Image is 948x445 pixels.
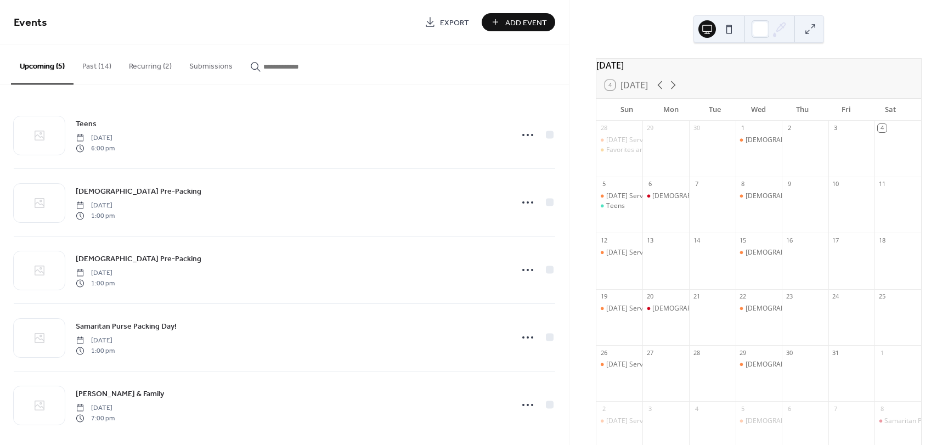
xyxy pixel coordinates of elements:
[606,416,655,426] div: [DATE] Services
[739,292,747,301] div: 22
[596,145,643,155] div: Favorites and Fellowship
[606,304,655,313] div: [DATE] Services
[606,136,655,145] div: [DATE] Services
[737,99,781,121] div: Wed
[693,99,737,121] div: Tue
[76,252,201,265] a: [DEMOGRAPHIC_DATA] Pre-Packing
[600,236,608,244] div: 12
[825,99,868,121] div: Fri
[878,180,886,188] div: 11
[832,404,840,413] div: 7
[76,268,115,278] span: [DATE]
[596,191,643,201] div: Sunday Services
[646,236,654,244] div: 13
[746,136,837,145] div: [DEMOGRAPHIC_DATA] Study
[505,17,547,29] span: Add Event
[120,44,180,83] button: Recurring (2)
[76,321,177,333] span: Samaritan Purse Packing Day!
[832,180,840,188] div: 10
[692,236,701,244] div: 14
[832,292,840,301] div: 24
[606,201,625,211] div: Teens
[736,360,782,369] div: Bible Study
[646,124,654,132] div: 29
[482,13,555,31] button: Add Event
[76,185,201,198] a: [DEMOGRAPHIC_DATA] Pre-Packing
[832,124,840,132] div: 3
[76,320,177,333] a: Samaritan Purse Packing Day!
[76,254,201,265] span: [DEMOGRAPHIC_DATA] Pre-Packing
[739,180,747,188] div: 8
[652,304,763,313] div: [DEMOGRAPHIC_DATA] Pre-Packing
[76,387,164,400] a: [PERSON_NAME] & Family
[739,404,747,413] div: 5
[596,201,643,211] div: Teens
[785,348,793,357] div: 30
[646,348,654,357] div: 27
[642,304,689,313] div: Ladies Pre-Packing
[76,186,201,198] span: [DEMOGRAPHIC_DATA] Pre-Packing
[746,416,837,426] div: [DEMOGRAPHIC_DATA] Study
[878,124,886,132] div: 4
[596,304,643,313] div: Sunday Services
[76,413,115,423] span: 7:00 pm
[646,180,654,188] div: 6
[646,404,654,413] div: 3
[874,416,921,426] div: Samaritan Purse Packing Day!
[649,99,693,121] div: Mon
[646,292,654,301] div: 20
[11,44,74,85] button: Upcoming (5)
[76,336,115,346] span: [DATE]
[600,404,608,413] div: 2
[878,236,886,244] div: 18
[596,248,643,257] div: Sunday Services
[596,59,921,72] div: [DATE]
[600,292,608,301] div: 19
[76,117,97,130] a: Teens
[76,119,97,130] span: Teens
[736,136,782,145] div: Bible Study
[692,292,701,301] div: 21
[76,133,115,143] span: [DATE]
[746,360,837,369] div: [DEMOGRAPHIC_DATA] Study
[440,17,469,29] span: Export
[76,143,115,153] span: 6:00 pm
[606,145,681,155] div: Favorites and Fellowship
[736,191,782,201] div: Bible Study
[736,304,782,313] div: Bible Study
[785,292,793,301] div: 23
[878,292,886,301] div: 25
[832,348,840,357] div: 31
[692,180,701,188] div: 7
[596,416,643,426] div: Sunday Services
[600,180,608,188] div: 5
[606,191,655,201] div: [DATE] Services
[74,44,120,83] button: Past (14)
[606,360,655,369] div: [DATE] Services
[692,348,701,357] div: 28
[180,44,241,83] button: Submissions
[642,191,689,201] div: Ladies Pre-Packing
[76,388,164,400] span: [PERSON_NAME] & Family
[739,124,747,132] div: 1
[736,416,782,426] div: Bible Study
[878,348,886,357] div: 1
[76,278,115,288] span: 1:00 pm
[739,348,747,357] div: 29
[692,404,701,413] div: 4
[605,99,649,121] div: Sun
[600,348,608,357] div: 26
[596,360,643,369] div: Sunday Services
[781,99,825,121] div: Thu
[785,404,793,413] div: 6
[746,191,837,201] div: [DEMOGRAPHIC_DATA] Study
[76,211,115,221] span: 1:00 pm
[832,236,840,244] div: 17
[652,191,763,201] div: [DEMOGRAPHIC_DATA] Pre-Packing
[868,99,912,121] div: Sat
[785,180,793,188] div: 9
[736,248,782,257] div: Bible Study
[76,346,115,356] span: 1:00 pm
[416,13,477,31] a: Export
